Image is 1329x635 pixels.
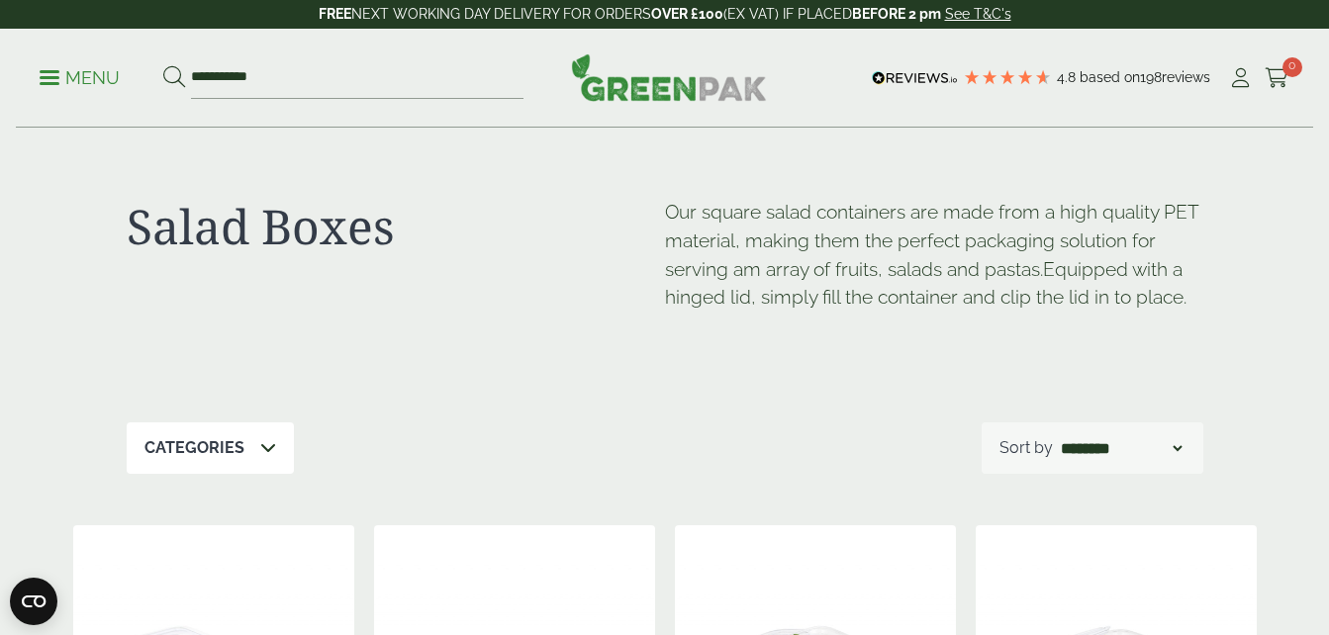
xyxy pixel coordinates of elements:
a: 0 [1265,63,1289,93]
span: 4.8 [1057,69,1080,85]
span: 198 [1140,69,1162,85]
span: Based on [1080,69,1140,85]
h1: Salad Boxes [127,198,665,255]
p: Sort by [999,436,1053,460]
img: REVIEWS.io [872,71,958,85]
i: My Account [1228,68,1253,88]
strong: FREE [319,6,351,22]
strong: OVER £100 [651,6,723,22]
i: Cart [1265,68,1289,88]
span: Our square salad containers are made from a high quality PET material, making them the perfect pa... [665,201,1198,280]
a: See T&C's [945,6,1011,22]
button: Open CMP widget [10,578,57,625]
p: Categories [144,436,244,460]
div: 4.79 Stars [963,68,1052,86]
select: Shop order [1057,436,1186,460]
img: GreenPak Supplies [571,53,767,101]
p: Menu [40,66,120,90]
span: 0 [1282,57,1302,77]
strong: BEFORE 2 pm [852,6,941,22]
a: Menu [40,66,120,86]
span: reviews [1162,69,1210,85]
